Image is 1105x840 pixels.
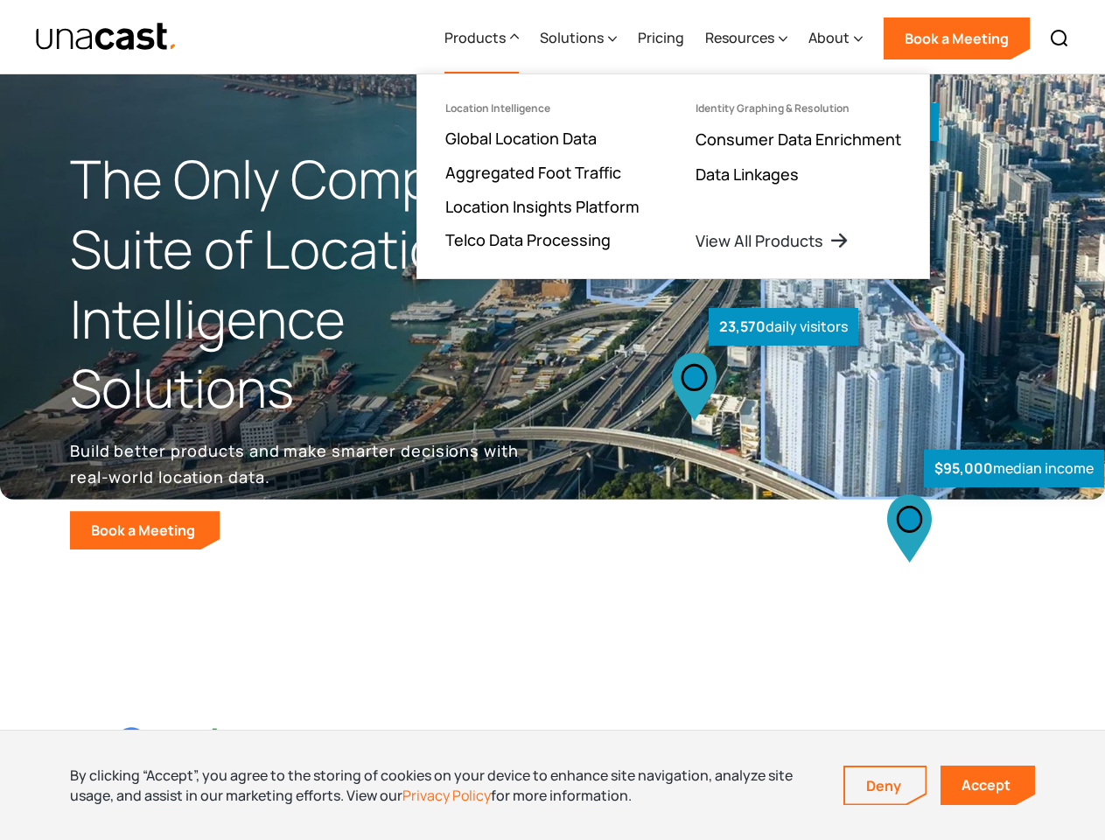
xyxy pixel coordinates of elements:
a: Global Location Data [445,128,597,149]
div: Resources [705,3,787,74]
div: median income [924,450,1104,487]
img: Search icon [1049,28,1070,49]
div: daily visitors [709,308,858,346]
h1: The Only Complete Suite of Location Intelligence Solutions [70,144,553,423]
div: Solutions [540,3,617,74]
a: Privacy Policy [402,786,491,805]
div: About [808,3,863,74]
div: Solutions [540,27,604,48]
div: About [808,27,850,48]
img: Harvard U logo [680,727,802,769]
a: home [35,22,178,52]
div: Identity Graphing & Resolution [696,102,850,115]
img: Unacast text logo [35,22,178,52]
img: Google logo Color [115,727,238,768]
a: Location Insights Platform [445,196,640,217]
div: Products [444,27,506,48]
a: Book a Meeting [884,17,1030,59]
div: Location Intelligence [445,102,550,115]
strong: $95,000 [934,458,993,478]
p: Build better products and make smarter decisions with real-world location data. [70,437,525,490]
a: Book a Meeting [70,511,220,549]
a: Data Linkages [696,164,799,185]
a: Pricing [638,3,684,74]
img: BCG logo [492,723,614,773]
a: Consumer Data Enrichment [696,129,901,150]
a: Deny [845,767,926,804]
strong: 23,570 [719,317,766,336]
div: Products [444,3,519,74]
div: Resources [705,27,774,48]
a: Accept [941,766,1035,805]
a: View All Products [696,230,850,251]
div: By clicking “Accept”, you agree to the storing of cookies on your device to enhance site navigati... [70,766,817,805]
a: Telco Data Processing [445,229,611,250]
a: Aggregated Foot Traffic [445,162,621,183]
nav: Products [416,73,930,279]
